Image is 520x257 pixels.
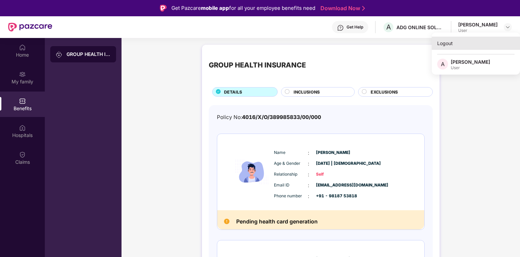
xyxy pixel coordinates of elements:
[236,217,318,226] h2: Pending health card generation
[274,182,308,189] span: Email ID
[441,60,445,68] span: A
[242,114,321,120] span: 4016/X/O/389985833/00/000
[308,171,309,178] span: :
[371,89,398,95] span: EXCLUSIONS
[19,44,26,51] img: svg+xml;base64,PHN2ZyBpZD0iSG9tZSIgeG1sbnM9Imh0dHA6Ly93d3cudzMub3JnLzIwMDAvc3ZnIiB3aWR0aD0iMjAiIG...
[217,113,321,121] div: Policy No:
[231,142,272,202] img: icon
[67,51,111,58] div: GROUP HEALTH INSURANCE
[209,60,306,71] div: GROUP HEALTH INSURANCE
[19,151,26,158] img: svg+xml;base64,PHN2ZyBpZD0iQ2xhaW0iIHhtbG5zPSJodHRwOi8vd3d3LnczLm9yZy8yMDAwL3N2ZyIgd2lkdGg9IjIwIi...
[316,160,350,167] span: [DATE] | [DEMOGRAPHIC_DATA]
[160,5,167,12] img: Logo
[386,23,391,31] span: A
[274,160,308,167] span: Age & Gender
[337,24,344,31] img: svg+xml;base64,PHN2ZyBpZD0iSGVscC0zMngzMiIgeG1sbnM9Imh0dHA6Ly93d3cudzMub3JnLzIwMDAvc3ZnIiB3aWR0aD...
[274,193,308,199] span: Phone number
[201,5,229,11] strong: mobile app
[451,65,490,71] div: User
[320,5,363,12] a: Download Now
[19,124,26,131] img: svg+xml;base64,PHN2ZyBpZD0iSG9zcGl0YWxzIiB4bWxucz0iaHR0cDovL3d3dy53My5vcmcvMjAwMC9zdmciIHdpZHRoPS...
[458,21,498,28] div: [PERSON_NAME]
[308,182,309,189] span: :
[316,171,350,178] span: Self
[396,24,444,31] div: ADG ONLINE SOLUTIONS PRIVATE LIMITED
[19,98,26,104] img: svg+xml;base64,PHN2ZyBpZD0iQmVuZWZpdHMiIHhtbG5zPSJodHRwOi8vd3d3LnczLm9yZy8yMDAwL3N2ZyIgd2lkdGg9Ij...
[274,171,308,178] span: Relationship
[316,182,350,189] span: [EMAIL_ADDRESS][DOMAIN_NAME]
[56,51,62,58] img: svg+xml;base64,PHN2ZyB3aWR0aD0iMjAiIGhlaWdodD0iMjAiIHZpZXdCb3g9IjAgMCAyMCAyMCIgZmlsbD0ibm9uZSIgeG...
[308,193,309,200] span: :
[458,28,498,33] div: User
[451,59,490,65] div: [PERSON_NAME]
[362,5,365,12] img: Stroke
[8,23,52,32] img: New Pazcare Logo
[274,150,308,156] span: Name
[316,150,350,156] span: [PERSON_NAME]
[294,89,320,95] span: INCLUSIONS
[224,219,229,224] img: Pending
[171,4,315,12] div: Get Pazcare for all your employee benefits need
[432,37,520,50] div: Logout
[308,149,309,157] span: :
[347,24,363,30] div: Get Help
[19,71,26,78] img: svg+xml;base64,PHN2ZyB3aWR0aD0iMjAiIGhlaWdodD0iMjAiIHZpZXdCb3g9IjAgMCAyMCAyMCIgZmlsbD0ibm9uZSIgeG...
[308,160,309,167] span: :
[316,193,350,199] span: +91 - 98187 53818
[224,89,242,95] span: DETAILS
[505,24,510,30] img: svg+xml;base64,PHN2ZyBpZD0iRHJvcGRvd24tMzJ4MzIiIHhtbG5zPSJodHRwOi8vd3d3LnczLm9yZy8yMDAwL3N2ZyIgd2...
